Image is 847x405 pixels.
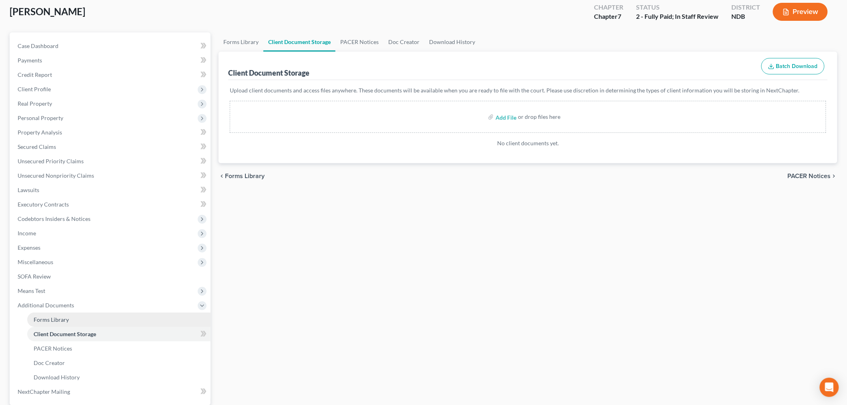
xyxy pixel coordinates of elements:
[18,57,42,64] span: Payments
[788,173,831,179] span: PACER Notices
[18,244,40,251] span: Expenses
[731,12,760,21] div: NDB
[18,158,84,164] span: Unsecured Priority Claims
[11,125,211,140] a: Property Analysis
[424,32,480,52] a: Download History
[636,3,719,12] div: Status
[27,370,211,385] a: Download History
[518,113,560,121] div: or drop files here
[27,356,211,370] a: Doc Creator
[263,32,335,52] a: Client Document Storage
[11,39,211,53] a: Case Dashboard
[219,32,263,52] a: Forms Library
[18,129,62,136] span: Property Analysis
[18,388,70,395] span: NextChapter Mailing
[761,58,825,75] button: Batch Download
[34,331,96,337] span: Client Document Storage
[11,68,211,82] a: Credit Report
[230,86,826,94] p: Upload client documents and access files anywhere. These documents will be available when you are...
[18,42,58,49] span: Case Dashboard
[636,12,719,21] div: 2 - Fully Paid; In Staff Review
[11,154,211,168] a: Unsecured Priority Claims
[18,86,51,92] span: Client Profile
[776,63,818,70] span: Batch Download
[11,385,211,399] a: NextChapter Mailing
[618,12,621,20] span: 7
[18,230,36,237] span: Income
[34,374,80,381] span: Download History
[820,378,839,397] div: Open Intercom Messenger
[18,215,90,222] span: Codebtors Insiders & Notices
[11,53,211,68] a: Payments
[831,173,837,179] i: chevron_right
[27,313,211,327] a: Forms Library
[594,3,623,12] div: Chapter
[335,32,383,52] a: PACER Notices
[18,186,39,193] span: Lawsuits
[34,316,69,323] span: Forms Library
[11,168,211,183] a: Unsecured Nonpriority Claims
[18,143,56,150] span: Secured Claims
[18,287,45,294] span: Means Test
[18,71,52,78] span: Credit Report
[230,139,826,147] p: No client documents yet.
[225,173,265,179] span: Forms Library
[11,269,211,284] a: SOFA Review
[731,3,760,12] div: District
[10,6,85,17] span: [PERSON_NAME]
[34,345,72,352] span: PACER Notices
[219,173,265,179] button: chevron_left Forms Library
[594,12,623,21] div: Chapter
[18,201,69,208] span: Executory Contracts
[11,197,211,212] a: Executory Contracts
[788,173,837,179] button: PACER Notices chevron_right
[18,273,51,280] span: SOFA Review
[27,327,211,341] a: Client Document Storage
[219,173,225,179] i: chevron_left
[18,302,74,309] span: Additional Documents
[11,183,211,197] a: Lawsuits
[18,259,53,265] span: Miscellaneous
[27,341,211,356] a: PACER Notices
[228,68,309,78] div: Client Document Storage
[11,140,211,154] a: Secured Claims
[34,359,65,366] span: Doc Creator
[773,3,828,21] button: Preview
[18,172,94,179] span: Unsecured Nonpriority Claims
[18,100,52,107] span: Real Property
[383,32,424,52] a: Doc Creator
[18,114,63,121] span: Personal Property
